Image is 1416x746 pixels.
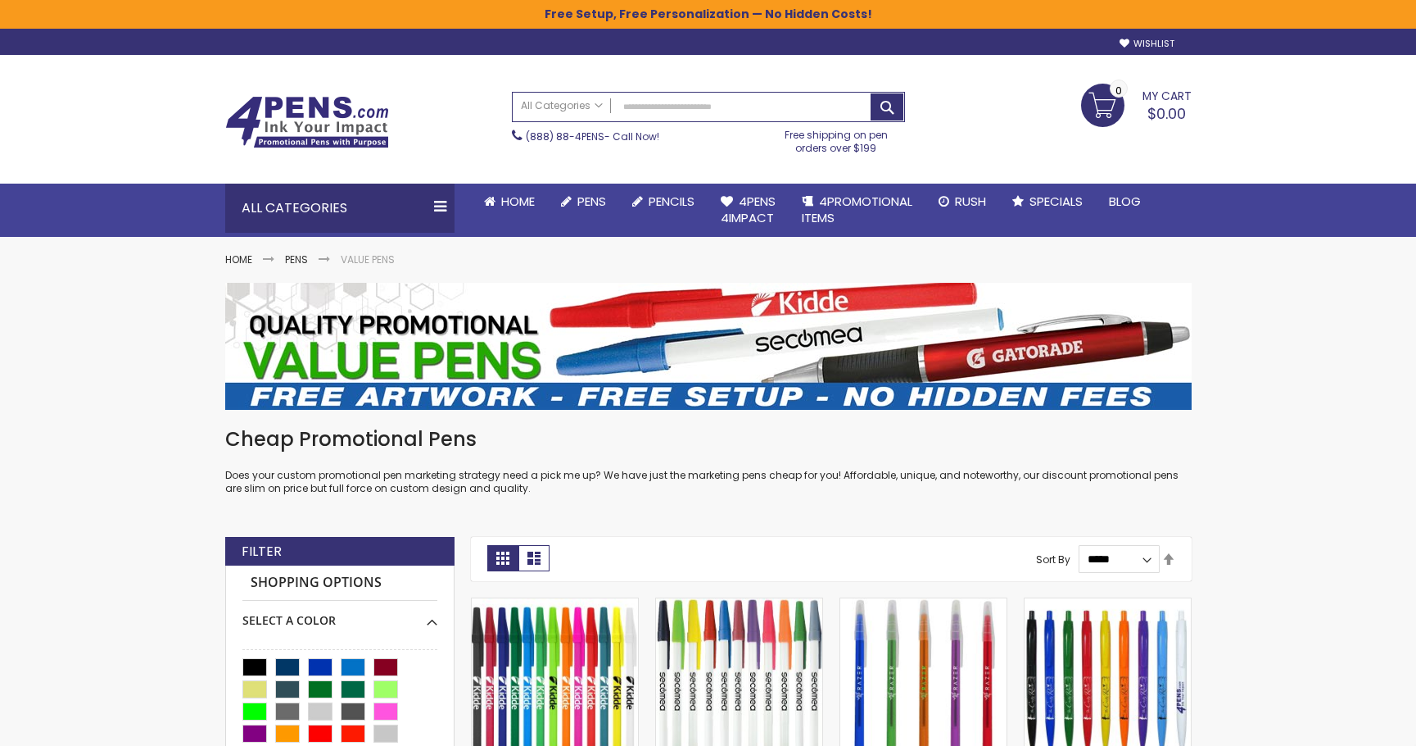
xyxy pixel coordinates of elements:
[526,130,604,143] a: (888) 88-4PENS
[1025,598,1191,612] a: Custom Cambria Plastic Retractable Ballpoint Pen - Monochromatic Body Color
[471,184,548,220] a: Home
[656,598,822,612] a: Belfast Value Stick Pen
[619,184,708,220] a: Pencils
[487,545,518,571] strong: Grid
[513,93,611,120] a: All Categories
[1147,103,1186,124] span: $0.00
[1029,193,1083,210] span: Specials
[649,193,694,210] span: Pencils
[225,283,1192,410] img: Value Pens
[840,598,1007,612] a: Belfast Translucent Value Stick Pen
[1096,184,1154,220] a: Blog
[521,99,603,112] span: All Categories
[721,193,776,226] span: 4Pens 4impact
[472,598,638,612] a: Belfast B Value Stick Pen
[225,426,1192,496] div: Does your custom promotional pen marketing strategy need a pick me up? We have just the marketing...
[1120,38,1174,50] a: Wishlist
[501,193,535,210] span: Home
[802,193,912,226] span: 4PROMOTIONAL ITEMS
[1081,84,1192,125] a: $0.00 0
[1036,552,1070,566] label: Sort By
[1109,193,1141,210] span: Blog
[242,566,437,601] strong: Shopping Options
[925,184,999,220] a: Rush
[341,252,395,266] strong: Value Pens
[548,184,619,220] a: Pens
[225,252,252,266] a: Home
[225,426,1192,453] h1: Cheap Promotional Pens
[285,252,308,266] a: Pens
[225,96,389,148] img: 4Pens Custom Pens and Promotional Products
[789,184,925,237] a: 4PROMOTIONALITEMS
[708,184,789,237] a: 4Pens4impact
[955,193,986,210] span: Rush
[242,601,437,629] div: Select A Color
[225,184,455,233] div: All Categories
[1115,83,1122,98] span: 0
[767,122,905,155] div: Free shipping on pen orders over $199
[577,193,606,210] span: Pens
[526,130,659,143] span: - Call Now!
[999,184,1096,220] a: Specials
[242,543,282,561] strong: Filter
